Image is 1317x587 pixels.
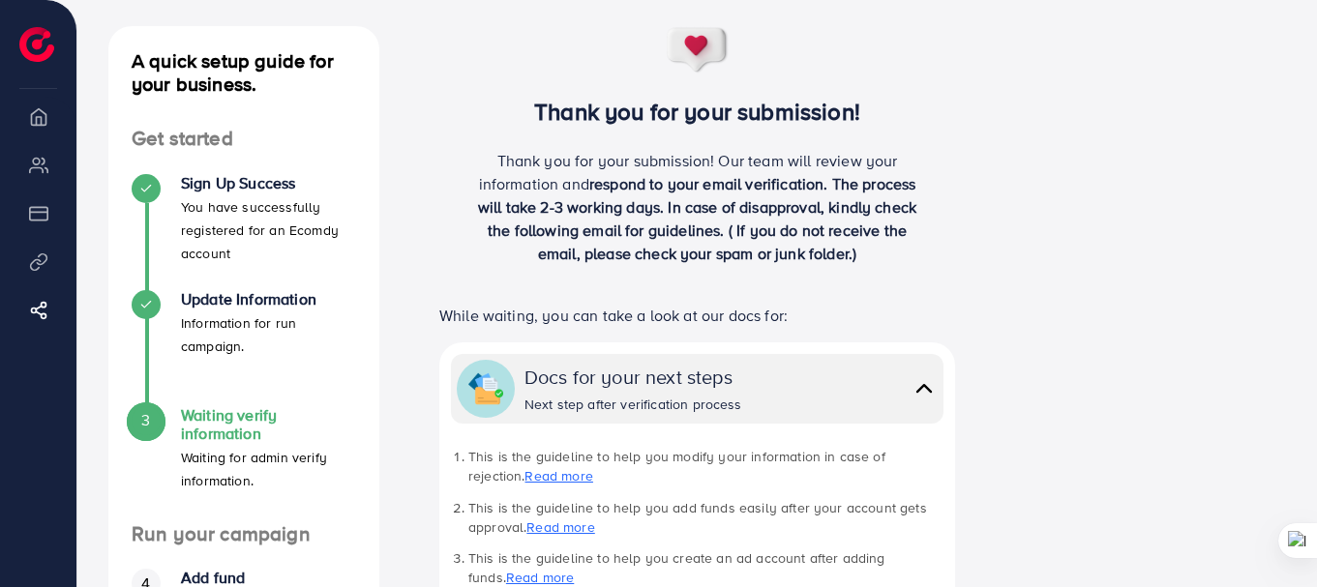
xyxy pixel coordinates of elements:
li: Sign Up Success [108,174,379,290]
h3: Thank you for your submission! [410,98,984,126]
h4: A quick setup guide for your business. [108,49,379,96]
iframe: Chat [1235,500,1302,572]
h4: Get started [108,127,379,151]
h4: Run your campaign [108,522,379,546]
div: Next step after verification process [524,395,742,414]
li: Update Information [108,290,379,406]
p: You have successfully registered for an Ecomdy account [181,195,356,265]
span: respond to your email verification. The process will take 2-3 working days. In case of disapprova... [478,173,916,264]
li: This is the guideline to help you modify your information in case of rejection. [468,447,943,486]
p: Waiting for admin verify information. [181,446,356,492]
img: collapse [468,371,503,406]
img: logo [19,27,54,62]
a: Read more [506,568,574,587]
span: 3 [141,409,150,431]
img: success [666,26,730,74]
h4: Update Information [181,290,356,308]
img: collapse [911,374,938,402]
h4: Sign Up Success [181,174,356,192]
h4: Waiting verify information [181,406,356,443]
p: Thank you for your submission! Our team will review your information and [468,149,927,265]
h4: Add fund [181,569,356,587]
a: Read more [526,517,594,537]
p: While waiting, you can take a look at our docs for: [439,304,955,327]
a: Read more [524,466,592,485]
div: Docs for your next steps [524,363,742,391]
p: Information for run campaign. [181,311,356,358]
li: This is the guideline to help you add funds easily after your account gets approval. [468,498,943,538]
li: Waiting verify information [108,406,379,522]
